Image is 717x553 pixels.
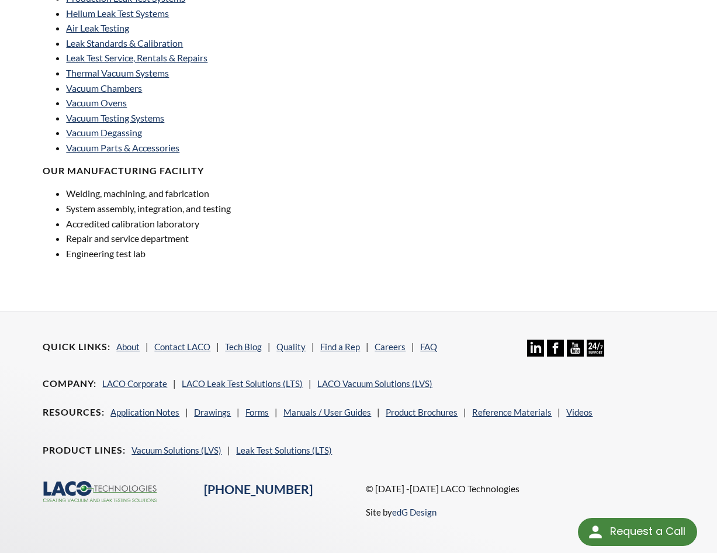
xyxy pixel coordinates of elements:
[66,246,351,261] li: Engineering test lab
[66,22,129,33] a: Air Leak Testing
[154,341,210,352] a: Contact LACO
[586,523,605,541] img: round button
[66,127,142,138] a: Vacuum Degassing
[610,518,685,545] div: Request a Call
[66,52,207,63] a: Leak Test Service, Rentals & Repairs
[236,445,332,455] a: Leak Test Solutions (LTS)
[283,407,371,417] a: Manuals / User Guides
[317,378,432,389] a: LACO Vacuum Solutions (LVS)
[131,445,221,455] a: Vacuum Solutions (LVS)
[587,348,604,358] a: 24/7 Support
[366,505,437,519] p: Site by
[43,378,96,390] h4: Company
[182,378,303,389] a: LACO Leak Test Solutions (LTS)
[110,407,179,417] a: Application Notes
[578,518,697,546] div: Request a Call
[66,231,351,246] li: Repair and service department
[66,37,183,49] a: Leak Standards & Calibration
[43,406,105,419] h4: Resources
[66,97,127,108] a: Vacuum Ovens
[66,216,351,231] li: Accredited calibration laboratory
[66,112,164,123] a: Vacuum Testing Systems
[320,341,360,352] a: Find a Rep
[472,407,552,417] a: Reference Materials
[366,481,674,496] p: © [DATE] -[DATE] LACO Technologies
[566,407,593,417] a: Videos
[66,8,169,19] a: Helium Leak Test Systems
[66,186,351,201] li: Welding, machining, and fabrication
[375,341,406,352] a: Careers
[392,507,437,517] a: edG Design
[66,201,351,216] li: System assembly, integration, and testing
[225,341,262,352] a: Tech Blog
[204,482,313,497] a: [PHONE_NUMBER]
[43,165,204,176] strong: OUR MANUFACTURING FACILITY
[43,444,126,457] h4: Product Lines
[587,340,604,357] img: 24/7 Support Icon
[194,407,231,417] a: Drawings
[66,82,142,94] a: Vacuum Chambers
[420,341,437,352] a: FAQ
[102,378,167,389] a: LACO Corporate
[386,407,458,417] a: Product Brochures
[245,407,269,417] a: Forms
[66,142,179,153] a: Vacuum Parts & Accessories
[116,341,140,352] a: About
[43,341,110,353] h4: Quick Links
[276,341,306,352] a: Quality
[66,67,169,78] a: Thermal Vacuum Systems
